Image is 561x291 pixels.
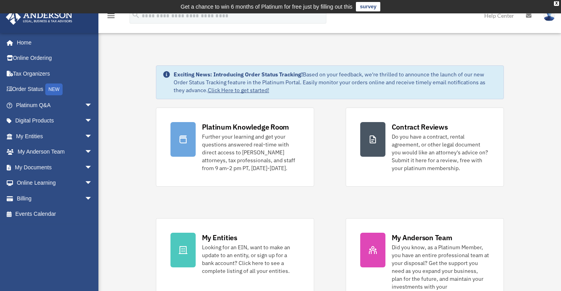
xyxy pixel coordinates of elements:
strong: Exciting News: Introducing Order Status Tracking! [174,71,303,78]
a: Contract Reviews Do you have a contract, rental agreement, or other legal document you would like... [346,108,504,187]
span: arrow_drop_down [85,97,100,113]
a: Online Ordering [6,50,104,66]
img: User Pic [543,10,555,21]
a: Tax Organizers [6,66,104,82]
a: Platinum Knowledge Room Further your learning and get your questions answered real-time with dire... [156,108,314,187]
a: Platinum Q&Aarrow_drop_down [6,97,104,113]
a: Order StatusNEW [6,82,104,98]
span: arrow_drop_down [85,191,100,207]
div: My Anderson Team [392,233,452,243]
div: Further your learning and get your questions answered real-time with direct access to [PERSON_NAM... [202,133,300,172]
i: search [131,11,140,19]
span: arrow_drop_down [85,128,100,145]
a: Events Calendar [6,206,104,222]
div: Do you have a contract, rental agreement, or other legal document you would like an attorney's ad... [392,133,489,172]
a: menu [106,14,116,20]
a: My Entitiesarrow_drop_down [6,128,104,144]
span: arrow_drop_down [85,159,100,176]
a: Home [6,35,100,50]
a: My Anderson Teamarrow_drop_down [6,144,104,160]
div: Platinum Knowledge Room [202,122,289,132]
a: My Documentsarrow_drop_down [6,159,104,175]
a: Click Here to get started! [208,87,269,94]
div: NEW [45,83,63,95]
a: Online Learningarrow_drop_down [6,175,104,191]
div: My Entities [202,233,237,243]
a: Digital Productsarrow_drop_down [6,113,104,129]
span: arrow_drop_down [85,175,100,191]
div: Based on your feedback, we're thrilled to announce the launch of our new Order Status Tracking fe... [174,70,497,94]
img: Anderson Advisors Platinum Portal [4,9,75,25]
i: menu [106,11,116,20]
a: survey [356,2,380,11]
div: close [554,1,559,6]
a: Billingarrow_drop_down [6,191,104,206]
div: Get a chance to win 6 months of Platinum for free just by filling out this [181,2,353,11]
div: Looking for an EIN, want to make an update to an entity, or sign up for a bank account? Click her... [202,243,300,275]
span: arrow_drop_down [85,113,100,129]
div: Contract Reviews [392,122,448,132]
span: arrow_drop_down [85,144,100,160]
